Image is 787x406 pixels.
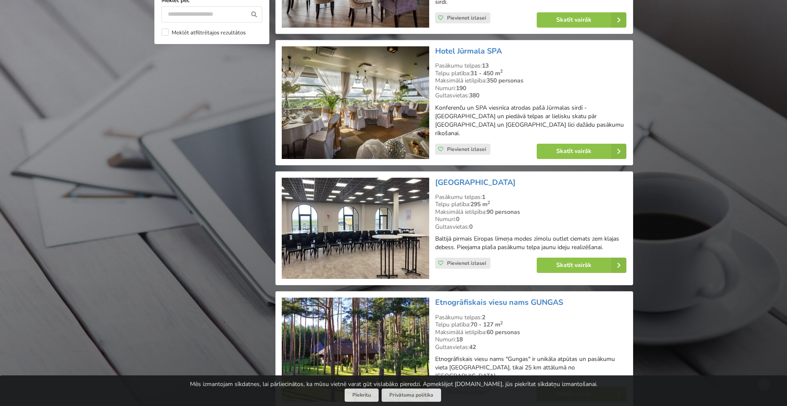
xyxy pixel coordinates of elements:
div: Gultasvietas: [435,344,626,351]
img: Viesnīca | Jūrmala | Hotel Jūrmala SPA [282,46,429,159]
strong: 380 [469,91,479,99]
strong: 18 [456,335,463,344]
strong: 70 - 127 m [470,321,503,329]
button: Piekrītu [345,389,379,402]
div: Pasākumu telpas: [435,62,626,70]
span: Pievienot izlasei [447,146,486,153]
p: Baltijā pirmais Eiropas līmeņa modes zīmolu outlet ciemats zem klajas debess. Pieejama plaša pasā... [435,235,626,252]
p: Etnogrāfiskais viesu nams "Gungas" ir unikāla atpūtas un pasākumu vieta [GEOGRAPHIC_DATA], tikai ... [435,355,626,380]
strong: 31 - 450 m [470,69,503,77]
strong: 1 [482,193,485,201]
strong: 350 personas [487,77,524,85]
a: Hotel Jūrmala SPA [435,46,502,56]
div: Gultasvietas: [435,223,626,231]
div: Telpu platība: [435,70,626,77]
img: Neierastas vietas | Piņķi | Via Jurmala Outlet Village [282,178,429,279]
sup: 2 [500,320,503,326]
label: Meklēt atfiltrētajos rezultātos [161,28,246,37]
div: Maksimālā ietilpība: [435,329,626,336]
strong: 2 [482,313,485,321]
sup: 2 [500,68,503,74]
sup: 2 [487,199,490,206]
a: Skatīt vairāk [537,144,626,159]
a: Privātuma politika [382,389,441,402]
a: Etnogrāfiskais viesu nams GUNGAS [435,297,563,307]
p: Konferenču un SPA viesnīca atrodas pašā Jūrmalas sirdī - [GEOGRAPHIC_DATA] un piedāvā telpas ar l... [435,104,626,138]
strong: 42 [469,343,476,351]
div: Telpu platība: [435,321,626,329]
strong: 60 personas [487,328,520,336]
div: Maksimālā ietilpība: [435,77,626,85]
div: Maksimālā ietilpība: [435,208,626,216]
div: Numuri: [435,216,626,223]
strong: 13 [482,62,489,70]
img: Viesu nams | Ādažu novads | Etnogrāfiskais viesu nams GUNGAS [282,298,429,402]
div: Pasākumu telpas: [435,314,626,321]
strong: 90 personas [487,208,520,216]
span: Pievienot izlasei [447,14,486,21]
div: Gultasvietas: [435,92,626,99]
a: Skatīt vairāk [537,258,626,273]
div: Telpu platība: [435,201,626,208]
div: Numuri: [435,85,626,92]
div: Pasākumu telpas: [435,193,626,201]
a: [GEOGRAPHIC_DATA] [435,177,515,187]
strong: 190 [456,84,466,92]
strong: 0 [456,215,459,223]
a: Skatīt vairāk [537,12,626,28]
div: Numuri: [435,336,626,344]
strong: 0 [469,223,473,231]
span: Pievienot izlasei [447,260,486,267]
strong: 295 m [470,200,490,208]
